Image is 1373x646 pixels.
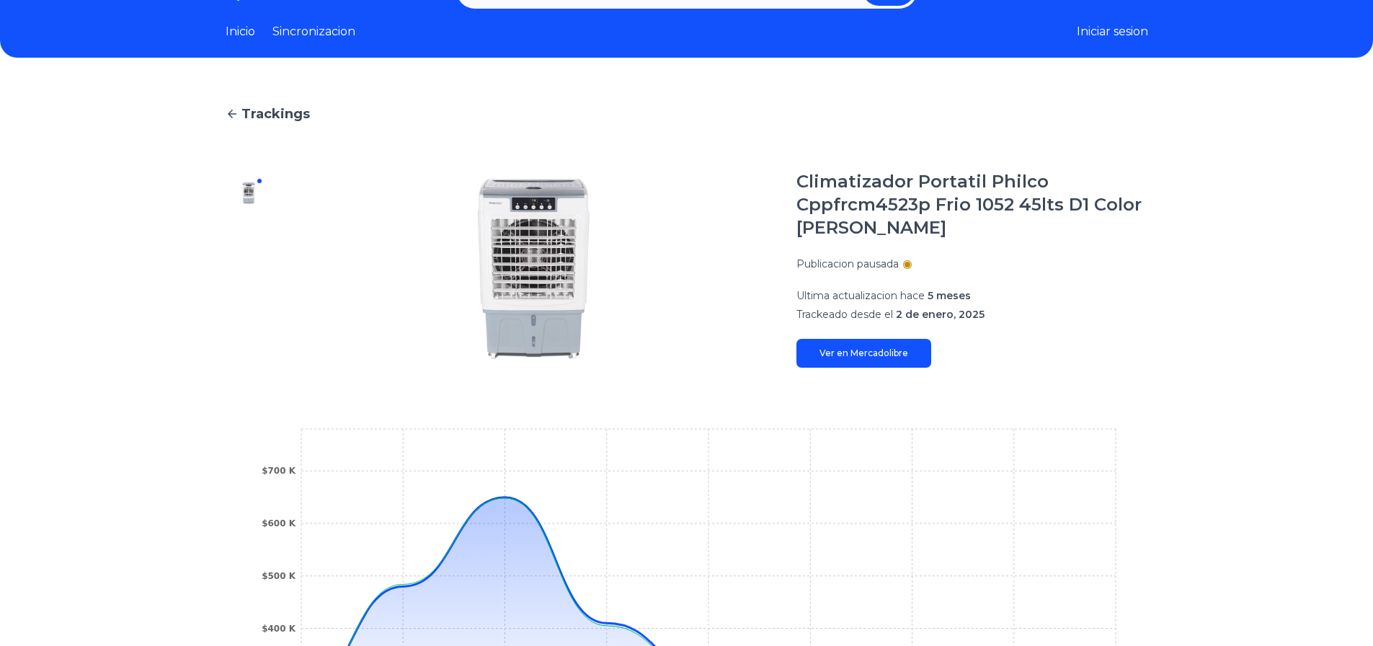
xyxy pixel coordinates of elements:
a: Trackings [226,104,1148,124]
span: Trackeado desde el [796,308,893,321]
tspan: $400 K [262,624,296,634]
p: Publicacion pausada [796,257,899,271]
button: Iniciar sesion [1077,23,1148,40]
span: Ultima actualizacion hace [796,289,925,302]
a: Ver en Mercadolibre [796,339,931,368]
span: 5 meses [928,289,971,302]
a: Sincronizacion [272,23,355,40]
tspan: $600 K [262,518,296,528]
span: 2 de enero, 2025 [896,308,985,321]
span: Trackings [241,104,310,124]
tspan: $500 K [262,571,296,581]
img: Climatizador Portatil Philco Cppfrcm4523p Frio 1052 45lts D1 Color Blanco [237,182,260,205]
img: Climatizador Portatil Philco Cppfrcm4523p Frio 1052 45lts D1 Color Blanco [301,170,768,368]
a: Inicio [226,23,255,40]
h1: Climatizador Portatil Philco Cppfrcm4523p Frio 1052 45lts D1 Color [PERSON_NAME] [796,170,1148,239]
tspan: $700 K [262,466,296,476]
